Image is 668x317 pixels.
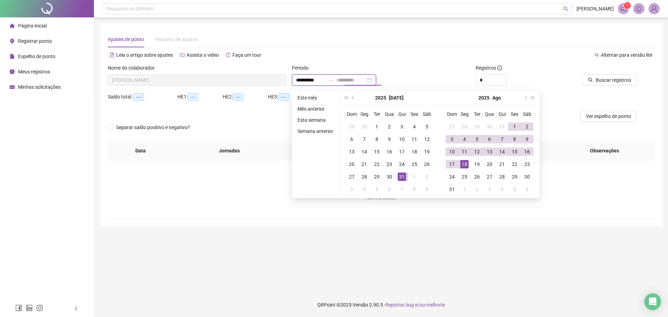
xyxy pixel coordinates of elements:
[232,52,261,58] span: Faça um tour
[383,133,396,145] td: 2025-07-09
[560,141,649,160] th: Observações
[408,120,421,133] td: 2025-07-04
[398,173,406,181] div: 31
[371,108,383,120] th: Ter
[371,133,383,145] td: 2025-07-08
[485,135,494,143] div: 6
[385,173,393,181] div: 30
[423,122,431,131] div: 5
[398,122,406,131] div: 3
[473,185,481,193] div: 2
[458,120,471,133] td: 2025-07-28
[523,148,531,156] div: 16
[348,122,356,131] div: 29
[510,122,519,131] div: 1
[448,122,456,131] div: 27
[345,145,358,158] td: 2025-07-13
[383,108,396,120] th: Qua
[383,145,396,158] td: 2025-07-16
[521,171,533,183] td: 2025-08-30
[373,148,381,156] div: 15
[286,141,356,160] th: Entrada 1
[373,135,381,143] div: 8
[15,304,22,311] span: facebook
[521,133,533,145] td: 2025-08-09
[383,183,396,196] td: 2025-08-06
[408,145,421,158] td: 2025-07-18
[483,158,496,171] td: 2025-08-20
[173,141,286,160] th: Jornadas
[497,65,502,70] span: info-circle
[521,145,533,158] td: 2025-08-16
[496,158,508,171] td: 2025-08-21
[10,39,15,43] span: environment
[410,148,419,156] div: 18
[446,158,458,171] td: 2025-08-17
[496,145,508,158] td: 2025-08-14
[398,185,406,193] div: 7
[460,173,469,181] div: 25
[471,133,483,145] td: 2025-08-05
[345,183,358,196] td: 2025-08-03
[108,37,144,42] span: Ajustes de ponto
[10,69,15,74] span: clock-circle
[328,77,334,83] span: to
[18,23,47,29] span: Página inicial
[408,183,421,196] td: 2025-08-08
[421,183,433,196] td: 2025-08-09
[295,94,336,102] li: Este mês
[396,183,408,196] td: 2025-08-07
[498,173,506,181] div: 28
[18,38,52,44] span: Registrar ponto
[498,135,506,143] div: 7
[74,306,79,311] span: left
[508,158,521,171] td: 2025-08-22
[529,91,537,105] button: super-next-year
[10,54,15,59] span: file
[375,91,386,105] button: year panel
[496,120,508,133] td: 2025-07-31
[373,160,381,168] div: 22
[180,53,185,57] span: youtube
[186,52,219,58] span: Assista o vídeo
[508,133,521,145] td: 2025-08-08
[155,37,198,42] span: Histórico de ajustes
[471,183,483,196] td: 2025-09-02
[358,133,371,145] td: 2025-07-07
[410,173,419,181] div: 1
[385,135,393,143] div: 9
[398,135,406,143] div: 10
[350,91,357,105] button: prev-year
[108,93,177,101] div: Saldo total:
[421,158,433,171] td: 2025-07-26
[396,171,408,183] td: 2025-07-31
[371,145,383,158] td: 2025-07-15
[446,171,458,183] td: 2025-08-24
[473,148,481,156] div: 12
[601,52,652,58] span: Alternar para versão lite
[446,120,458,133] td: 2025-07-27
[586,112,631,120] span: Ver espelho de ponto
[448,148,456,156] div: 10
[133,93,144,101] span: --:--
[458,108,471,120] th: Seg
[473,173,481,181] div: 26
[523,135,531,143] div: 9
[108,64,159,72] label: Nome do colaborador
[421,120,433,133] td: 2025-07-05
[385,122,393,131] div: 2
[523,160,531,168] div: 23
[471,171,483,183] td: 2025-08-26
[508,171,521,183] td: 2025-08-29
[421,145,433,158] td: 2025-07-19
[383,120,396,133] td: 2025-07-02
[396,120,408,133] td: 2025-07-03
[358,171,371,183] td: 2025-07-28
[446,133,458,145] td: 2025-08-03
[94,293,668,317] footer: QRPoint © 2025 - 2.90.5 -
[498,185,506,193] div: 4
[342,91,350,105] button: super-prev-year
[508,120,521,133] td: 2025-08-01
[295,105,336,113] li: Mês anterior
[226,53,231,57] span: history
